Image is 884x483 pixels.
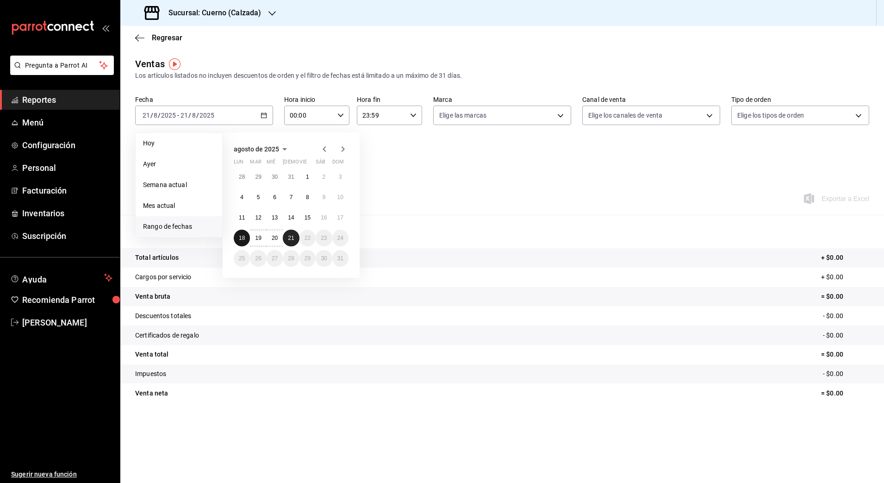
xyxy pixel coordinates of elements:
[161,112,176,119] input: ----
[135,292,170,301] p: Venta bruta
[255,235,261,241] abbr: 19 de agosto de 2025
[731,96,869,103] label: Tipo de orden
[11,470,112,479] span: Sugerir nueva función
[332,250,349,267] button: 31 de agosto de 2025
[161,7,261,19] h3: Sucursal: Cuerno (Calzada)
[135,253,179,263] p: Total artículos
[305,255,311,262] abbr: 29 de agosto de 2025
[588,111,662,120] span: Elige los canales de venta
[22,162,112,174] span: Personal
[299,189,316,206] button: 8 de agosto de 2025
[823,311,869,321] p: - $0.00
[22,94,112,106] span: Reportes
[239,255,245,262] abbr: 25 de agosto de 2025
[150,112,153,119] span: /
[135,226,869,237] p: Resumen
[177,112,179,119] span: -
[737,111,804,120] span: Elige los tipos de orden
[22,139,112,151] span: Configuración
[196,112,199,119] span: /
[135,57,165,71] div: Ventas
[337,214,343,221] abbr: 17 de agosto de 2025
[153,112,158,119] input: --
[234,169,250,185] button: 28 de julio de 2025
[322,194,325,201] abbr: 9 de agosto de 2025
[135,272,192,282] p: Cargos por servicio
[272,255,278,262] abbr: 27 de agosto de 2025
[169,58,181,70] button: Tooltip marker
[283,230,299,246] button: 21 de agosto de 2025
[135,369,166,379] p: Impuestos
[188,112,191,119] span: /
[299,169,316,185] button: 1 de agosto de 2025
[135,389,168,398] p: Venta neta
[102,24,109,31] button: open_drawer_menu
[250,209,266,226] button: 12 de agosto de 2025
[234,144,290,155] button: agosto de 2025
[199,112,215,119] input: ----
[143,159,215,169] span: Ayer
[135,96,273,103] label: Fecha
[250,250,266,267] button: 26 de agosto de 2025
[240,194,243,201] abbr: 4 de agosto de 2025
[299,159,307,169] abbr: viernes
[322,174,325,180] abbr: 2 de agosto de 2025
[239,214,245,221] abbr: 11 de agosto de 2025
[821,292,869,301] p: = $0.00
[283,169,299,185] button: 31 de julio de 2025
[267,209,283,226] button: 13 de agosto de 2025
[143,222,215,232] span: Rango de fechas
[299,250,316,267] button: 29 de agosto de 2025
[332,230,349,246] button: 24 de agosto de 2025
[321,255,327,262] abbr: 30 de agosto de 2025
[180,112,188,119] input: --
[158,112,161,119] span: /
[135,33,182,42] button: Regresar
[321,235,327,241] abbr: 23 de agosto de 2025
[283,250,299,267] button: 28 de agosto de 2025
[142,112,150,119] input: --
[316,250,332,267] button: 30 de agosto de 2025
[135,311,191,321] p: Descuentos totales
[22,207,112,220] span: Inventarios
[823,331,869,340] p: - $0.00
[821,389,869,398] p: = $0.00
[272,174,278,180] abbr: 30 de julio de 2025
[250,169,266,185] button: 29 de julio de 2025
[250,230,266,246] button: 19 de agosto de 2025
[152,33,182,42] span: Regresar
[267,169,283,185] button: 30 de julio de 2025
[22,316,112,329] span: [PERSON_NAME]
[234,230,250,246] button: 18 de agosto de 2025
[143,138,215,148] span: Hoy
[10,56,114,75] button: Pregunta a Parrot AI
[306,194,309,201] abbr: 8 de agosto de 2025
[234,209,250,226] button: 11 de agosto de 2025
[821,272,869,282] p: + $0.00
[267,159,275,169] abbr: miércoles
[316,209,332,226] button: 16 de agosto de 2025
[22,116,112,129] span: Menú
[234,250,250,267] button: 25 de agosto de 2025
[316,169,332,185] button: 2 de agosto de 2025
[357,96,422,103] label: Hora fin
[272,235,278,241] abbr: 20 de agosto de 2025
[22,272,100,283] span: Ayuda
[234,145,279,153] span: agosto de 2025
[337,255,343,262] abbr: 31 de agosto de 2025
[250,159,261,169] abbr: martes
[234,159,243,169] abbr: lunes
[433,96,571,103] label: Marca
[234,189,250,206] button: 4 de agosto de 2025
[288,235,294,241] abbr: 21 de agosto de 2025
[288,214,294,221] abbr: 14 de agosto de 2025
[267,230,283,246] button: 20 de agosto de 2025
[273,194,276,201] abbr: 6 de agosto de 2025
[337,194,343,201] abbr: 10 de agosto de 2025
[255,214,261,221] abbr: 12 de agosto de 2025
[288,174,294,180] abbr: 31 de julio de 2025
[337,235,343,241] abbr: 24 de agosto de 2025
[135,71,869,81] div: Los artículos listados no incluyen descuentos de orden y el filtro de fechas está limitado a un m...
[6,67,114,77] a: Pregunta a Parrot AI
[821,350,869,359] p: = $0.00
